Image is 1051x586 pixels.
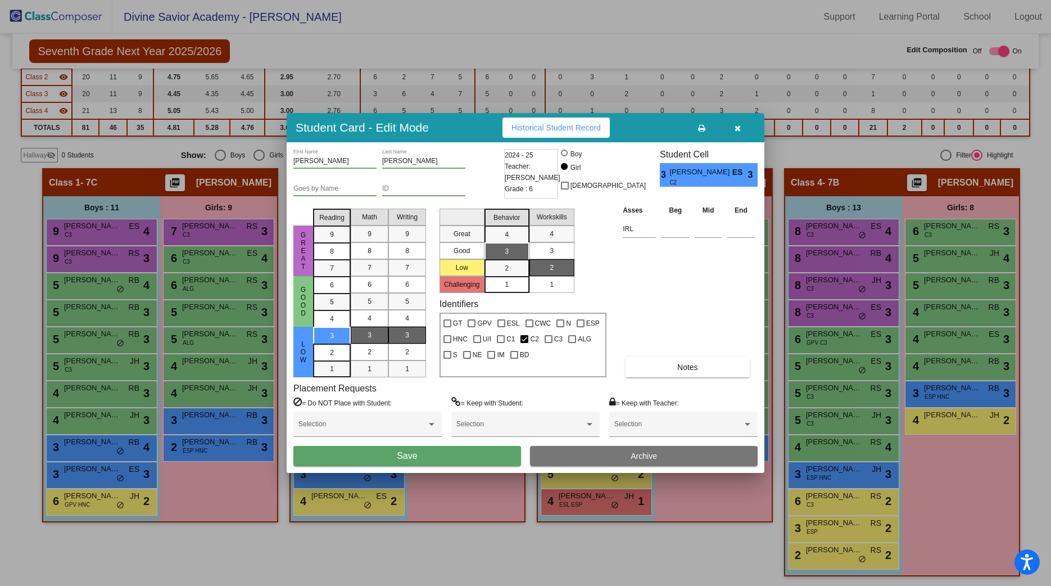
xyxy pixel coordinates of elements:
[405,280,409,290] span: 6
[530,332,538,346] span: C2
[530,446,758,466] button: Archive
[748,168,758,182] span: 3
[623,220,656,237] input: assessment
[505,246,509,256] span: 3
[609,397,679,408] label: = Keep with Teacher:
[550,280,554,290] span: 1
[505,150,533,161] span: 2024 - 25
[550,246,554,256] span: 3
[293,397,392,408] label: = Do NOT Place with Student:
[505,263,509,273] span: 2
[677,363,698,372] span: Notes
[405,263,409,273] span: 7
[330,280,334,290] span: 6
[669,166,732,178] span: [PERSON_NAME]
[368,313,372,323] span: 4
[368,246,372,256] span: 8
[330,297,334,307] span: 5
[296,120,429,134] h3: Student Card - Edit Mode
[535,317,551,330] span: CWC
[330,348,334,358] span: 2
[405,313,409,323] span: 4
[405,229,409,239] span: 9
[732,166,748,178] span: ES
[506,332,515,346] span: C1
[453,332,468,346] span: HNC
[293,383,377,394] label: Placement Requests
[554,332,563,346] span: C3
[453,348,457,362] span: S
[368,330,372,340] span: 3
[659,204,692,217] th: Beg
[405,246,409,256] span: 8
[298,231,309,271] span: Great
[505,183,533,195] span: Grade : 6
[631,452,657,461] span: Archive
[405,330,409,340] span: 3
[330,263,334,273] span: 7
[397,451,417,461] span: Save
[537,212,567,222] span: Workskills
[368,280,372,290] span: 6
[298,340,309,364] span: Low
[362,212,377,222] span: Math
[368,229,372,239] span: 9
[570,179,646,192] span: [DEMOGRAPHIC_DATA]
[483,332,491,346] span: U/I
[566,317,571,330] span: N
[550,263,554,273] span: 2
[586,317,600,330] span: ESP
[405,296,409,306] span: 5
[473,348,482,362] span: NE
[507,317,520,330] span: ESL
[368,364,372,374] span: 1
[505,161,560,183] span: Teacher: [PERSON_NAME]
[405,364,409,374] span: 1
[330,331,334,341] span: 3
[293,185,377,193] input: goes by name
[453,317,463,330] span: GT
[692,204,724,217] th: Mid
[620,204,659,217] th: Asses
[669,178,724,187] span: C2
[660,168,669,182] span: 3
[550,229,554,239] span: 4
[293,446,521,466] button: Save
[477,317,491,330] span: GPV
[660,149,758,160] h3: Student Cell
[368,296,372,306] span: 5
[319,213,345,223] span: Reading
[502,118,610,138] button: Historical Student Record
[493,213,520,223] span: Behavior
[405,347,409,357] span: 2
[451,397,523,408] label: = Keep with Student:
[298,286,309,317] span: Good
[397,212,418,222] span: Writing
[505,229,509,240] span: 4
[330,229,334,240] span: 9
[520,348,529,362] span: BD
[368,263,372,273] span: 7
[626,357,749,377] button: Notes
[570,149,582,159] div: Boy
[578,332,591,346] span: ALG
[570,163,581,173] div: Girl
[724,204,758,217] th: End
[497,348,504,362] span: IM
[440,299,478,309] label: Identifiers
[368,347,372,357] span: 2
[505,280,509,290] span: 1
[330,246,334,256] span: 8
[511,123,601,132] span: Historical Student Record
[330,364,334,374] span: 1
[330,314,334,324] span: 4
